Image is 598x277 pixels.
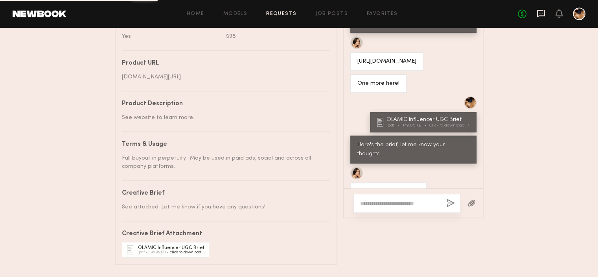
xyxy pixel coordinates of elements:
[122,141,324,148] div: Terms & Usage
[122,231,324,237] div: Creative Brief Attachment
[367,11,398,17] a: Favorites
[357,188,420,197] div: That all works for me! :)
[138,251,145,255] div: .pdf
[122,154,324,171] div: Full buyout in perpetuity. May be used in paid ads, social and across all company platforms.
[386,117,472,123] div: OLAMIC Influencer UGC Brief
[187,11,204,17] a: Home
[226,32,324,41] div: $98
[223,11,247,17] a: Models
[122,190,324,197] div: Creative Brief
[138,245,204,251] div: OLAMIC Influencer UGC Brief
[122,101,324,107] div: Product Description
[122,73,324,81] div: [DOMAIN_NAME][URL]
[149,251,166,255] div: 148.98 KB
[122,203,324,211] div: See attached. Let me know if you have any questions!
[357,79,399,88] div: One more here!
[122,60,324,67] div: Product URL
[315,11,348,17] a: Job Posts
[357,57,416,66] div: [URL][DOMAIN_NAME]
[146,251,148,255] div: •
[167,251,169,255] div: •
[122,32,220,41] div: Yes
[357,141,469,159] div: Here's the brief, let me know your thoughts.
[377,117,472,128] a: OLAMIC Influencer UGC Brief.pdf149.05 KBClick to download
[403,123,429,128] div: 149.05 KB
[122,113,324,122] div: See website to learn more.
[429,123,469,128] div: Click to download
[386,123,403,128] div: .pdf
[170,251,206,254] a: click to download →
[266,11,296,17] a: Requests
